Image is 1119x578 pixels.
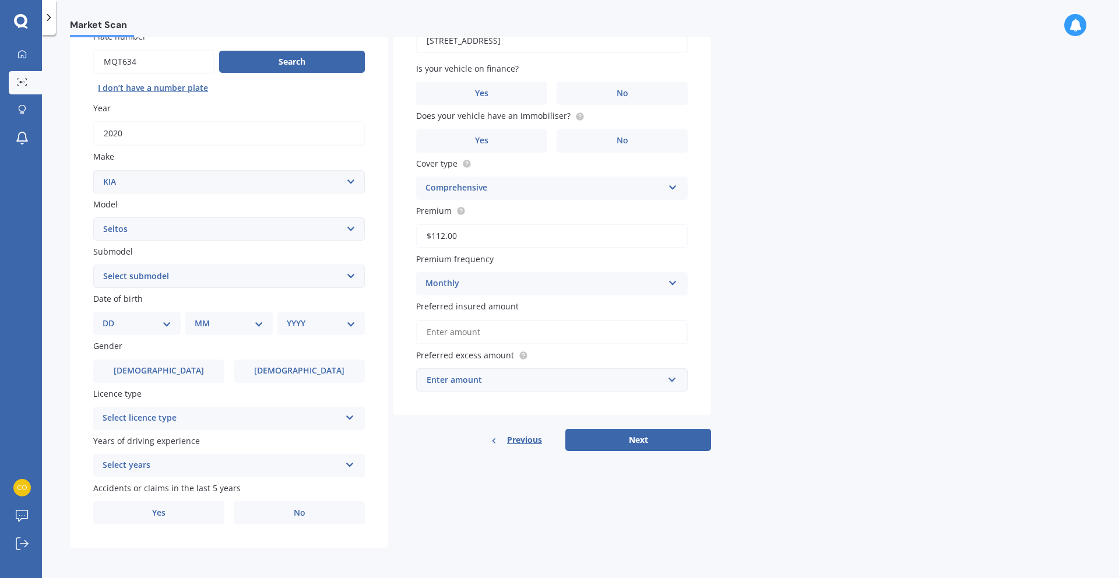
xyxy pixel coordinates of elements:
span: Premium frequency [416,253,494,265]
span: [DEMOGRAPHIC_DATA] [114,366,204,376]
div: Enter amount [427,373,663,386]
span: No [294,508,305,518]
span: Yes [475,136,488,146]
input: YYYY [93,121,365,146]
input: Enter address [416,29,688,53]
span: Submodel [93,246,133,257]
span: Market Scan [70,19,134,35]
span: Cover type [416,158,458,169]
span: Preferred excess amount [416,350,514,361]
span: Make [93,151,114,163]
span: Accidents or claims in the last 5 years [93,482,241,494]
span: Is your vehicle on finance? [416,63,519,74]
input: Enter amount [416,320,688,344]
span: Yes [152,508,166,518]
span: Gender [93,341,122,352]
button: Next [565,429,711,451]
input: Enter premium [416,224,688,248]
input: Enter plate number [93,50,214,74]
div: Comprehensive [425,181,663,195]
button: I don’t have a number plate [93,79,213,97]
div: Select years [103,459,340,473]
button: Search [219,51,365,73]
span: Previous [507,431,542,449]
span: Preferred insured amount [416,301,519,312]
span: No [617,89,628,98]
img: 1d5153bd146c5b643e9710774150092f [13,479,31,496]
span: Date of birth [93,293,143,304]
span: Yes [475,89,488,98]
span: Premium [416,205,452,216]
span: [DEMOGRAPHIC_DATA] [254,366,344,376]
span: Year [93,103,111,114]
span: Does your vehicle have an immobiliser? [416,111,571,122]
span: Licence type [93,388,142,399]
div: Select licence type [103,411,340,425]
span: No [617,136,628,146]
div: Monthly [425,277,663,291]
span: Model [93,199,118,210]
span: Years of driving experience [93,435,200,446]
